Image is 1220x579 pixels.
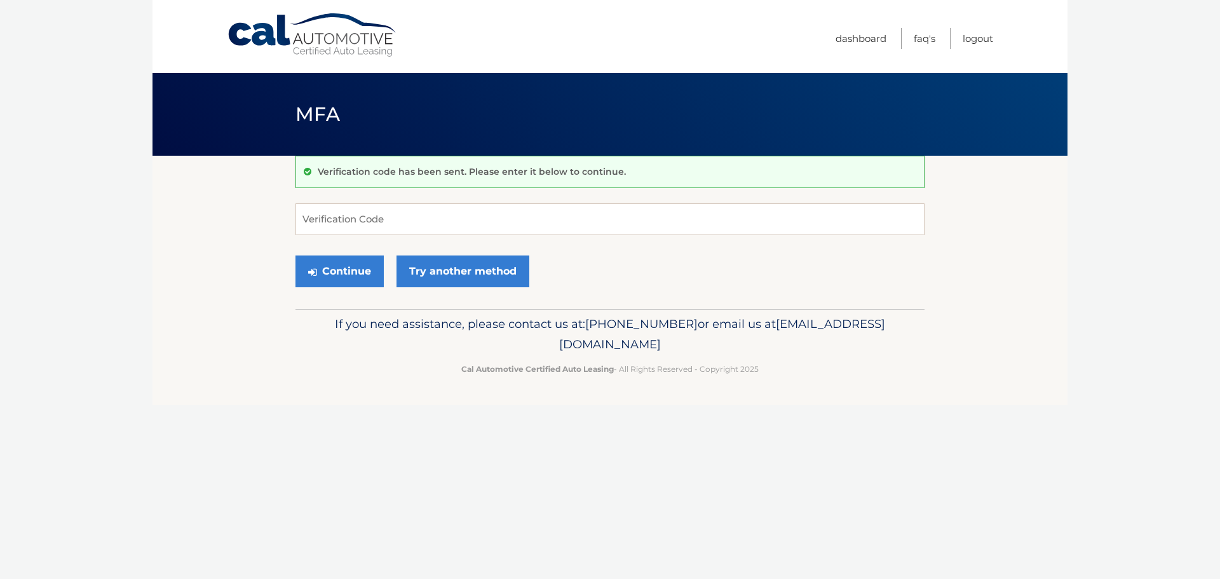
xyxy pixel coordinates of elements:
strong: Cal Automotive Certified Auto Leasing [461,364,614,374]
a: Logout [963,28,993,49]
button: Continue [295,255,384,287]
a: Try another method [396,255,529,287]
p: If you need assistance, please contact us at: or email us at [304,314,916,355]
a: Cal Automotive [227,13,398,58]
span: [EMAIL_ADDRESS][DOMAIN_NAME] [559,317,885,351]
p: - All Rights Reserved - Copyright 2025 [304,362,916,376]
span: MFA [295,102,340,126]
p: Verification code has been sent. Please enter it below to continue. [318,166,626,177]
a: Dashboard [836,28,886,49]
span: [PHONE_NUMBER] [585,317,698,331]
input: Verification Code [295,203,925,235]
a: FAQ's [914,28,935,49]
